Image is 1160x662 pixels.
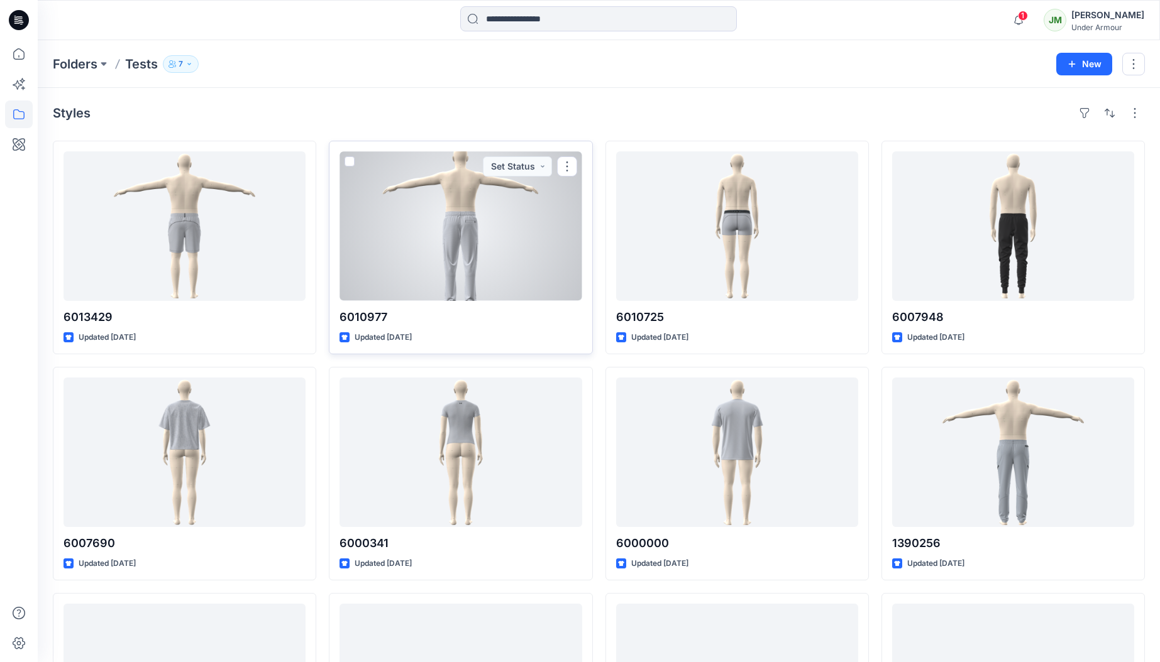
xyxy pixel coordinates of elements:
[616,308,858,326] p: 6010725
[340,377,582,527] a: 6000341
[631,557,688,570] p: Updated [DATE]
[355,331,412,344] p: Updated [DATE]
[64,151,306,301] a: 6013429
[1071,23,1144,32] div: Under Armour
[892,377,1134,527] a: 1390256
[340,151,582,301] a: 6010977
[64,308,306,326] p: 6013429
[1056,53,1112,75] button: New
[1044,9,1066,31] div: JM
[907,331,964,344] p: Updated [DATE]
[355,557,412,570] p: Updated [DATE]
[1071,8,1144,23] div: [PERSON_NAME]
[53,106,91,121] h4: Styles
[616,534,858,552] p: 6000000
[79,557,136,570] p: Updated [DATE]
[907,557,964,570] p: Updated [DATE]
[64,534,306,552] p: 6007690
[125,55,158,73] p: Tests
[64,377,306,527] a: 6007690
[631,331,688,344] p: Updated [DATE]
[892,308,1134,326] p: 6007948
[616,151,858,301] a: 6010725
[892,151,1134,301] a: 6007948
[340,308,582,326] p: 6010977
[163,55,199,73] button: 7
[53,55,97,73] a: Folders
[340,534,582,552] p: 6000341
[179,57,183,71] p: 7
[1018,11,1028,21] span: 1
[79,331,136,344] p: Updated [DATE]
[616,377,858,527] a: 6000000
[892,534,1134,552] p: 1390256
